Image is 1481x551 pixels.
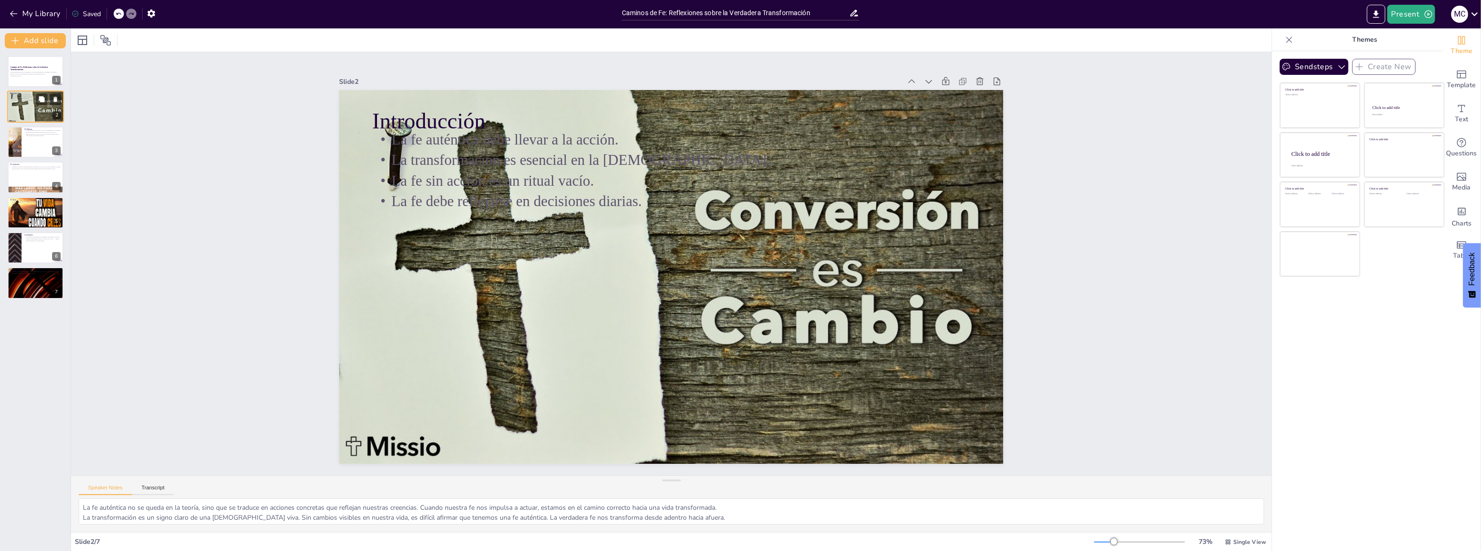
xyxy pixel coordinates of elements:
[8,56,63,87] div: 1
[132,485,174,495] button: Transcript
[52,288,61,296] div: 7
[1194,537,1217,546] div: 73 %
[1443,233,1481,267] div: Add a table
[10,98,61,99] p: La fe sin acción es un ritual vacío.
[52,182,61,190] div: 4
[1309,193,1330,195] div: Click to add text
[1443,165,1481,199] div: Add images, graphics, shapes or video
[1370,187,1437,190] div: Click to add title
[10,200,61,205] p: La [DEMOGRAPHIC_DATA] que no crucifica tu carne no viene [PERSON_NAME][DEMOGRAPHIC_DATA]. Una fe ...
[52,217,61,226] div: 5
[52,76,61,84] div: 1
[36,94,47,105] button: Duplicate Slide
[10,271,61,274] p: Levántate, limpia tu corazón, deja que la [DEMOGRAPHIC_DATA] viva transforme cada área de tu vida...
[10,99,61,101] p: La fe debe reflejarse en decisiones diarias.
[1370,137,1437,141] div: Click to add title
[1370,193,1400,195] div: Click to add text
[10,66,48,71] strong: Caminos de Fe: Reflexiones sobre la Verdadera Transformación
[24,128,61,131] p: Fe Muerta
[50,94,61,105] button: Delete Slide
[1455,114,1468,125] span: Text
[1443,28,1481,63] div: Change the overall theme
[1443,63,1481,97] div: Add ready made slides
[72,9,101,18] div: Saved
[1387,5,1435,24] button: Present
[10,163,61,166] p: Fe Aparente
[52,146,61,155] div: 3
[622,6,849,20] input: Insert title
[1451,46,1472,56] span: Theme
[1292,165,1351,167] div: Click to add body
[10,94,61,96] p: La fe auténtica debe llevar a la acción.
[1367,5,1385,24] button: Export to PowerPoint
[10,72,61,75] p: Esta presentación explora la fe auténtica y su poder transformador, contrastando la fe muerta y a...
[52,252,61,261] div: 6
[24,130,61,137] p: No llames [DEMOGRAPHIC_DATA] a tu ritualismo; eso es religión hueca que apesta delante de [DEMOGR...
[1447,80,1476,90] span: Template
[1285,187,1353,190] div: Click to add title
[10,92,61,95] p: Introducción
[24,234,61,236] p: Conclusión
[10,269,61,271] p: Llamado al Altar
[8,126,63,158] div: 3
[5,33,66,48] button: Add slide
[1452,218,1472,229] span: Charts
[1407,193,1436,195] div: Click to add text
[1352,59,1416,75] button: Create New
[1285,88,1353,91] div: Click to add title
[1453,251,1470,261] span: Table
[1463,243,1481,307] button: Feedback - Show survey
[10,166,61,169] p: El infierno está lleno de gente que cantaba ‘[DEMOGRAPHIC_DATA] vive’ mientras su corazón moría e...
[10,75,61,77] p: Generated with [URL]
[1443,97,1481,131] div: Add text boxes
[1468,253,1476,286] span: Feedback
[1292,150,1352,157] div: Click to add title
[1372,114,1435,116] div: Click to add text
[1443,199,1481,233] div: Add charts and graphs
[8,162,63,193] div: 4
[1453,182,1471,193] span: Media
[1280,59,1348,75] button: Sendsteps
[7,91,64,123] div: 2
[79,498,1264,524] textarea: La fe auténtica no se queda en la teoría, sino que se traduce en acciones concretas que reflejan ...
[100,35,111,46] span: Position
[1233,538,1266,546] span: Single View
[75,537,1094,546] div: Slide 2 / 7
[1285,193,1307,195] div: Click to add text
[79,485,132,495] button: Speaker Notes
[1285,94,1353,96] div: Click to add text
[8,232,63,263] div: 6
[10,198,61,201] p: Fe Viva
[7,6,64,21] button: My Library
[10,96,61,98] p: La transformación es esencial en la [DEMOGRAPHIC_DATA].
[1443,131,1481,165] div: Get real-time input from your audience
[1451,5,1468,24] button: M c
[53,111,61,120] div: 2
[1332,193,1353,195] div: Click to add text
[1446,148,1477,159] span: Questions
[1451,6,1468,23] div: M c
[24,236,61,242] p: La fe muerta será arrancada; la fe aparente será expuesta; la fe viva salvará y transformará. [DE...
[75,33,90,48] div: Layout
[1373,105,1436,110] div: Click to add title
[8,267,63,298] div: 7
[8,197,63,228] div: 5
[1297,28,1433,51] p: Themes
